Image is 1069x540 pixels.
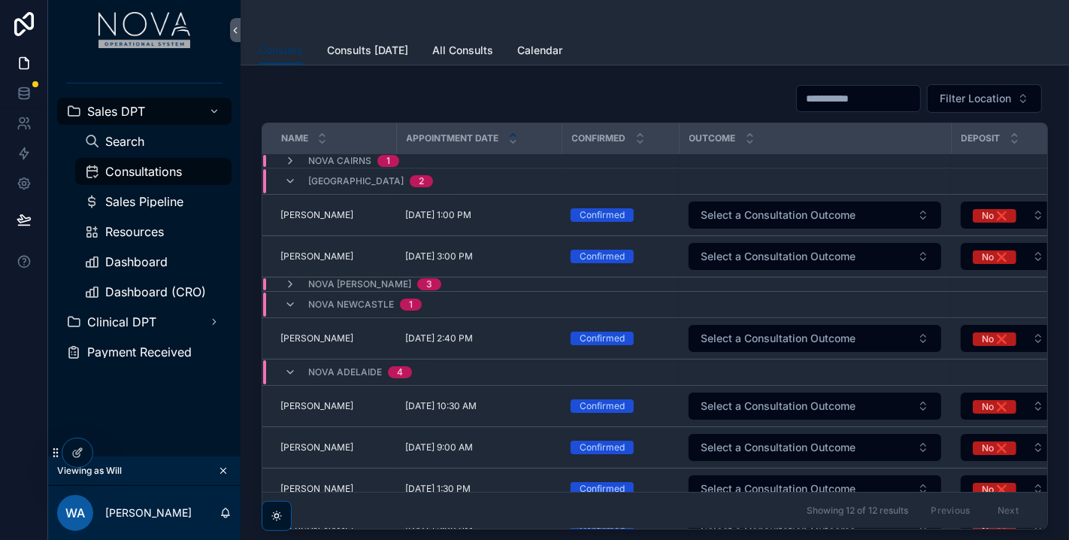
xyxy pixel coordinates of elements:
[701,249,856,264] span: Select a Consultation Outcome
[57,98,232,125] a: Sales DPT
[405,332,553,344] a: [DATE] 2:40 PM
[280,209,353,221] span: [PERSON_NAME]
[688,475,942,503] a: Select Button
[105,286,206,298] span: Dashboard (CRO)
[571,399,670,413] a: Confirmed
[982,209,1007,223] div: No ❌
[517,43,562,58] span: Calendar
[688,324,942,353] a: Select Button
[280,209,387,221] a: [PERSON_NAME]
[48,60,241,385] div: scrollable content
[308,299,394,311] span: Nova Newcastle
[961,132,1001,144] span: Deposit
[432,43,493,58] span: All Consults
[701,208,856,223] span: Select a Consultation Outcome
[701,331,856,346] span: Select a Consultation Outcome
[689,434,941,461] button: Select Button
[960,475,1057,503] a: Select Button
[419,175,424,187] div: 2
[961,325,1056,352] button: Select Button
[75,278,232,305] a: Dashboard (CRO)
[280,441,353,454] span: [PERSON_NAME]
[105,256,168,268] span: Dashboard
[580,441,625,454] div: Confirmed
[280,400,387,412] a: [PERSON_NAME]
[982,250,1007,264] div: No ❌
[689,325,941,352] button: Select Button
[105,505,192,520] p: [PERSON_NAME]
[701,399,856,414] span: Select a Consultation Outcome
[105,165,182,177] span: Consultations
[982,483,1007,496] div: No ❌
[580,250,625,263] div: Confirmed
[57,465,122,477] span: Viewing as Will
[75,188,232,215] a: Sales Pipeline
[580,399,625,413] div: Confirmed
[689,393,941,420] button: Select Button
[405,441,473,454] span: [DATE] 9:00 AM
[927,84,1042,113] button: Select Button
[57,338,232,366] a: Payment Received
[409,299,413,311] div: 1
[961,434,1056,461] button: Select Button
[397,366,403,378] div: 4
[688,242,942,271] a: Select Button
[688,433,942,462] a: Select Button
[571,482,670,496] a: Confirmed
[580,332,625,345] div: Confirmed
[405,441,553,454] a: [DATE] 9:00 AM
[517,37,562,67] a: Calendar
[87,105,145,117] span: Sales DPT
[105,135,144,147] span: Search
[98,12,191,48] img: App logo
[961,202,1056,229] button: Select Button
[571,208,670,222] a: Confirmed
[571,441,670,454] a: Confirmed
[689,132,736,144] span: Outcome
[75,158,232,185] a: Consultations
[405,250,553,262] a: [DATE] 3:00 PM
[688,392,942,420] a: Select Button
[961,475,1056,502] button: Select Button
[75,248,232,275] a: Dashboard
[105,226,164,238] span: Resources
[280,483,387,495] a: [PERSON_NAME]
[280,250,387,262] a: [PERSON_NAME]
[982,400,1007,414] div: No ❌
[407,132,499,144] span: Appointment Date
[580,482,625,496] div: Confirmed
[688,201,942,229] a: Select Button
[405,483,553,495] a: [DATE] 1:30 PM
[960,392,1057,420] a: Select Button
[701,481,856,496] span: Select a Consultation Outcome
[960,201,1057,229] a: Select Button
[960,324,1057,353] a: Select Button
[689,202,941,229] button: Select Button
[280,332,353,344] span: [PERSON_NAME]
[308,278,411,290] span: Nova [PERSON_NAME]
[280,441,387,454] a: [PERSON_NAME]
[689,475,941,502] button: Select Button
[259,37,303,65] a: Consults
[960,433,1057,462] a: Select Button
[87,346,192,358] span: Payment Received
[75,218,232,245] a: Resources
[280,400,353,412] span: [PERSON_NAME]
[940,91,1011,106] span: Filter Location
[57,308,232,335] a: Clinical DPT
[327,43,408,58] span: Consults [DATE]
[386,155,390,167] div: 1
[281,132,308,144] span: Name
[571,332,670,345] a: Confirmed
[308,155,371,167] span: Nova Cairns
[701,440,856,455] span: Select a Consultation Outcome
[426,278,432,290] div: 3
[982,332,1007,346] div: No ❌
[105,196,183,208] span: Sales Pipeline
[259,43,303,58] span: Consults
[689,243,941,270] button: Select Button
[405,400,477,412] span: [DATE] 10:30 AM
[807,505,908,517] span: Showing 12 of 12 results
[432,37,493,67] a: All Consults
[405,483,471,495] span: [DATE] 1:30 PM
